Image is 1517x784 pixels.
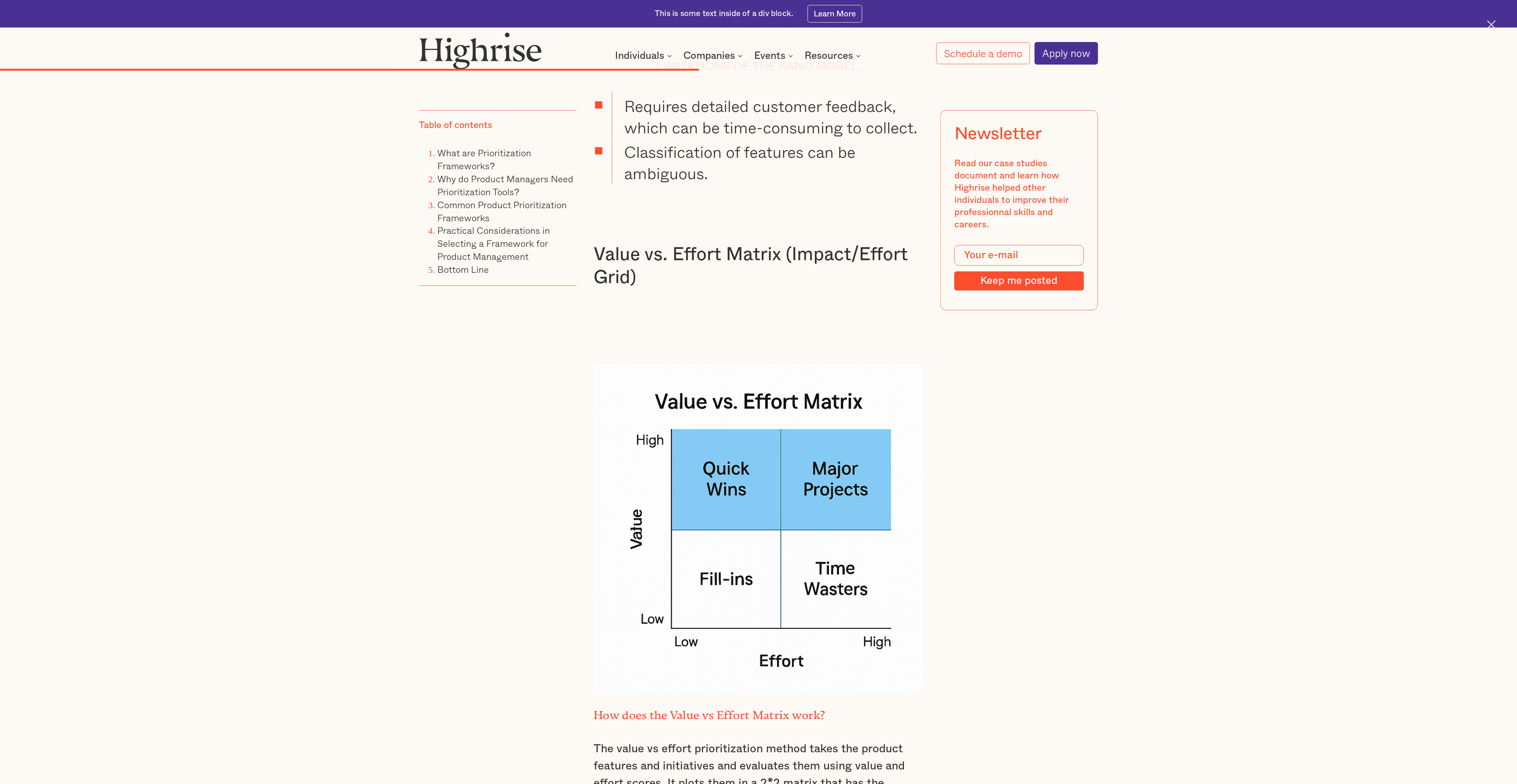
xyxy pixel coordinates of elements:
[594,708,825,716] strong: How does the Value vs Effort Matrix work?
[683,51,745,60] div: Companies
[594,243,923,289] h3: Value vs. Effort Matrix (Impact/Effort Grid)
[754,51,795,60] div: Events
[954,245,1084,266] input: Your e-mail
[612,92,923,138] li: Requires detailed customer feedback, which can be time-consuming to collect.
[954,158,1084,231] div: Read our case studies document and learn how Highrise helped other individuals to improve their p...
[805,51,853,60] div: Resources
[754,51,785,60] div: Events
[419,32,542,69] img: Highrise logo
[1487,20,1496,29] img: Cross icon
[615,51,674,60] div: Individuals
[419,120,493,132] div: Table of contents
[438,172,574,199] a: Why do Product Managers Need Prioritization Tools?
[1035,42,1098,64] a: Apply now
[438,262,489,276] a: Bottom Line
[438,198,567,225] a: Common Product Prioritization Frameworks
[954,124,1042,144] div: Newsletter
[954,271,1084,290] input: Keep me posted
[805,51,863,60] div: Resources
[808,5,862,22] a: Learn More
[612,138,923,184] li: Classification of features can be ambiguous.
[438,146,532,173] a: What are Prioritization Frameworks?
[954,245,1084,290] form: Modal Form
[438,223,550,263] a: Practical Considerations in Selecting a Framework for Product Management
[936,42,1030,65] a: Schedule a demo
[615,51,664,60] div: Individuals
[655,8,793,19] div: This is some text inside of a div block.
[683,51,735,60] div: Companies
